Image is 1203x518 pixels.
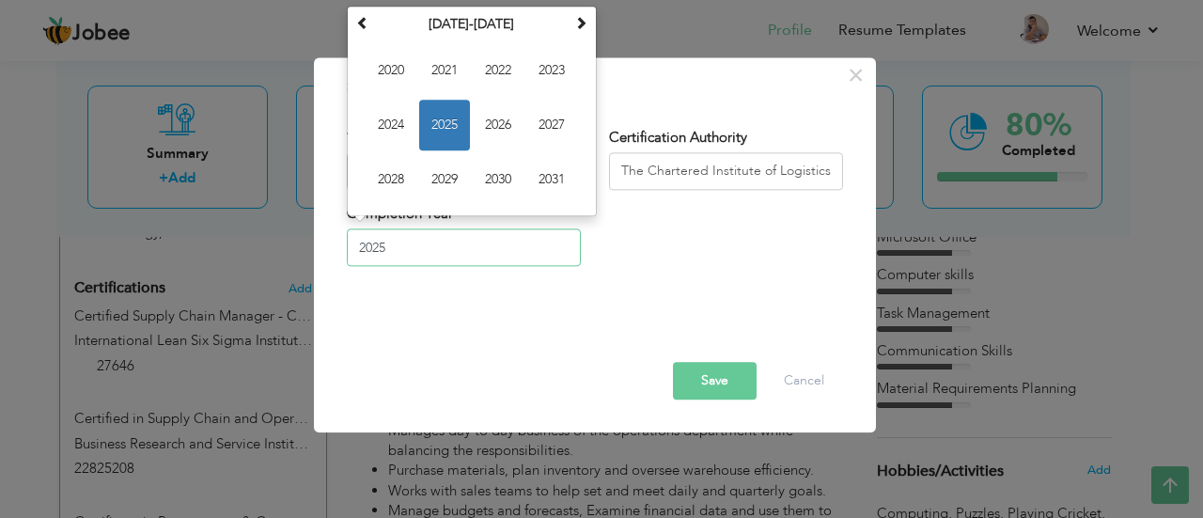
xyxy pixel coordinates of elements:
[848,58,864,92] span: ×
[419,45,470,96] span: 2021
[841,60,871,90] button: Close
[765,362,843,400] button: Cancel
[374,10,570,39] th: Select Decade
[347,204,453,224] label: Completion Year
[473,100,523,150] span: 2026
[574,16,587,29] span: Next Decade
[526,45,577,96] span: 2023
[419,154,470,205] span: 2029
[356,16,369,29] span: Previous Decade
[526,100,577,150] span: 2027
[366,100,416,150] span: 2024
[609,128,747,148] label: Certification Authority
[673,362,757,400] button: Save
[473,154,523,205] span: 2030
[366,154,416,205] span: 2028
[473,45,523,96] span: 2022
[366,45,416,96] span: 2020
[419,100,470,150] span: 2025
[526,154,577,205] span: 2031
